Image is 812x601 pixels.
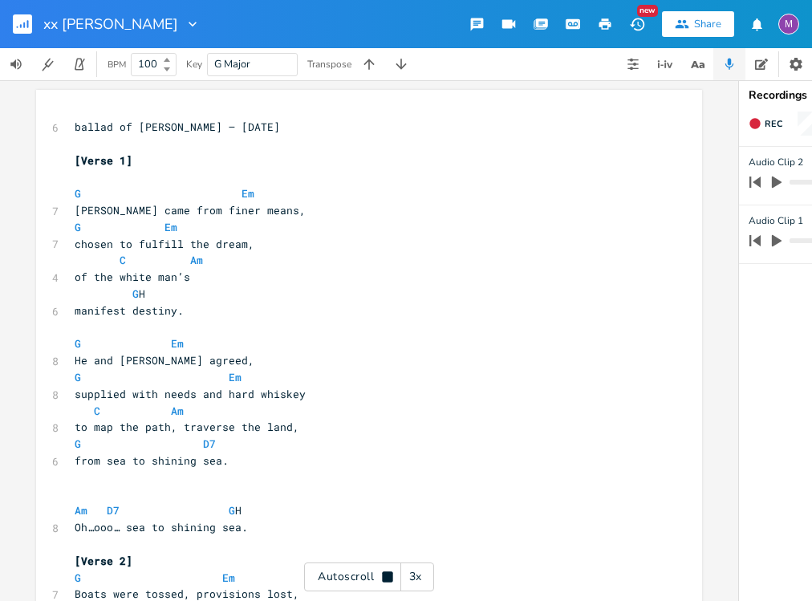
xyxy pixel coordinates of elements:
button: Share [662,11,734,37]
span: Am [75,503,87,518]
span: [Verse 1] [75,153,132,168]
span: Rec [765,118,782,130]
button: M [778,6,799,43]
div: melindameshad [778,14,799,35]
span: G [75,437,81,451]
span: Em [229,370,242,384]
span: Am [171,404,184,418]
span: xx [PERSON_NAME] [43,17,178,31]
span: G [229,503,235,518]
span: Am [190,253,203,267]
div: Autoscroll [304,562,434,591]
div: Key [186,59,202,69]
button: Rec [742,111,789,136]
span: G [132,286,139,301]
span: G [75,220,81,234]
span: chosen to fulfill the dream, [75,237,254,251]
span: D7 [203,437,216,451]
span: G Major [214,57,250,71]
span: H [75,503,242,518]
span: Audio Clip 2 [749,155,803,170]
span: G [75,571,81,585]
span: Boats were tossed, provisions lost, [75,587,299,601]
span: Audio Clip 1 [749,213,803,229]
span: C [120,253,126,267]
span: Em [164,220,177,234]
span: C [94,404,100,418]
span: H [75,286,145,301]
span: Oh…ooo… sea to shining sea. [75,520,248,534]
span: manifest destiny. [75,303,184,318]
button: New [621,10,653,39]
div: New [637,5,658,17]
span: supplied with needs and hard whiskey [75,387,306,401]
div: Share [694,17,721,31]
span: D7 [107,503,120,518]
span: G [75,186,81,201]
span: Em [242,186,254,201]
span: G [75,370,81,384]
div: 3x [401,562,430,591]
span: Em [171,336,184,351]
span: ballad of [PERSON_NAME] – [DATE] [75,120,280,134]
span: to map the path, traverse the land, [75,420,299,434]
span: Em [222,571,235,585]
div: BPM [108,60,126,69]
span: [PERSON_NAME] came from finer means, [75,203,306,217]
span: [Verse 2] [75,554,132,568]
div: Transpose [307,59,351,69]
span: from sea to shining sea. [75,453,229,468]
span: of the white man’s [75,270,190,284]
span: He and [PERSON_NAME] agreed, [75,353,254,368]
span: G [75,336,81,351]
